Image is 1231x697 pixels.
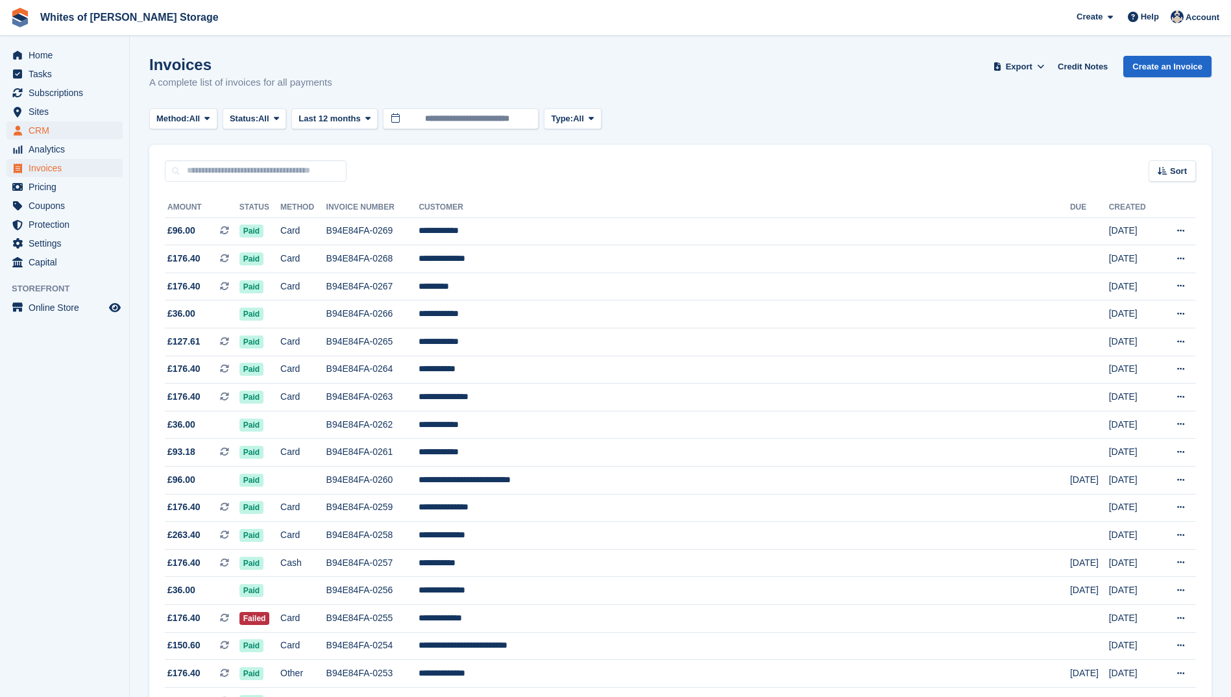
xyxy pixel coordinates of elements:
span: Home [29,46,106,64]
td: [DATE] [1109,632,1159,660]
span: £176.40 [167,500,201,514]
td: [DATE] [1109,494,1159,522]
td: Card [280,245,326,273]
td: Card [280,632,326,660]
td: [DATE] [1109,384,1159,411]
td: [DATE] [1109,549,1159,577]
span: Coupons [29,197,106,215]
td: B94E84FA-0253 [326,660,419,688]
a: Preview store [107,300,123,315]
span: CRM [29,121,106,140]
p: A complete list of invoices for all payments [149,75,332,90]
td: [DATE] [1070,577,1109,605]
span: Protection [29,215,106,234]
th: Due [1070,197,1109,218]
span: Settings [29,234,106,252]
span: Paid [239,529,263,542]
td: B94E84FA-0267 [326,273,419,300]
button: Last 12 months [291,108,378,130]
a: menu [6,46,123,64]
span: All [258,112,269,125]
td: Card [280,384,326,411]
th: Amount [165,197,239,218]
span: £150.60 [167,639,201,652]
span: Paid [239,280,263,293]
td: Card [280,356,326,384]
span: Paid [239,584,263,597]
span: £176.40 [167,252,201,265]
th: Created [1109,197,1159,218]
span: Paid [239,391,263,404]
th: Method [280,197,326,218]
span: Online Store [29,299,106,317]
span: Account [1186,11,1219,24]
button: Method: All [149,108,217,130]
td: Other [280,660,326,688]
span: £176.40 [167,390,201,404]
span: Paid [239,225,263,238]
a: menu [6,121,123,140]
span: £263.40 [167,528,201,542]
td: Card [280,605,326,633]
button: Type: All [544,108,601,130]
button: Export [990,56,1047,77]
td: [DATE] [1109,605,1159,633]
span: Help [1141,10,1159,23]
td: [DATE] [1109,411,1159,439]
td: [DATE] [1109,522,1159,550]
td: B94E84FA-0264 [326,356,419,384]
span: Storefront [12,282,129,295]
td: Card [280,273,326,300]
td: Card [280,217,326,245]
a: menu [6,103,123,121]
span: Paid [239,557,263,570]
a: Create an Invoice [1123,56,1212,77]
a: menu [6,299,123,317]
span: Paid [239,252,263,265]
td: [DATE] [1109,245,1159,273]
span: £36.00 [167,418,195,432]
td: B94E84FA-0261 [326,439,419,467]
th: Status [239,197,280,218]
span: £176.40 [167,666,201,680]
span: Paid [239,501,263,514]
td: [DATE] [1109,439,1159,467]
span: Method: [156,112,189,125]
a: menu [6,178,123,196]
span: Export [1006,60,1032,73]
a: Whites of [PERSON_NAME] Storage [35,6,224,28]
a: Credit Notes [1053,56,1113,77]
th: Customer [419,197,1069,218]
a: menu [6,197,123,215]
td: [DATE] [1070,467,1109,495]
td: B94E84FA-0254 [326,632,419,660]
td: [DATE] [1109,273,1159,300]
td: B94E84FA-0269 [326,217,419,245]
span: Subscriptions [29,84,106,102]
td: B94E84FA-0266 [326,300,419,328]
a: menu [6,253,123,271]
span: Paid [239,363,263,376]
td: Card [280,328,326,356]
td: [DATE] [1109,467,1159,495]
span: Create [1077,10,1103,23]
span: £36.00 [167,583,195,597]
td: [DATE] [1109,217,1159,245]
td: Cash [280,549,326,577]
td: Card [280,439,326,467]
span: £93.18 [167,445,195,459]
td: B94E84FA-0255 [326,605,419,633]
span: Status: [230,112,258,125]
td: [DATE] [1109,577,1159,605]
img: stora-icon-8386f47178a22dfd0bd8f6a31ec36ba5ce8667c1dd55bd0f319d3a0aa187defe.svg [10,8,30,27]
a: menu [6,159,123,177]
td: B94E84FA-0265 [326,328,419,356]
a: menu [6,65,123,83]
span: Paid [239,308,263,321]
span: Sites [29,103,106,121]
span: Paid [239,446,263,459]
td: [DATE] [1070,660,1109,688]
span: £96.00 [167,224,195,238]
td: Card [280,522,326,550]
span: All [573,112,584,125]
